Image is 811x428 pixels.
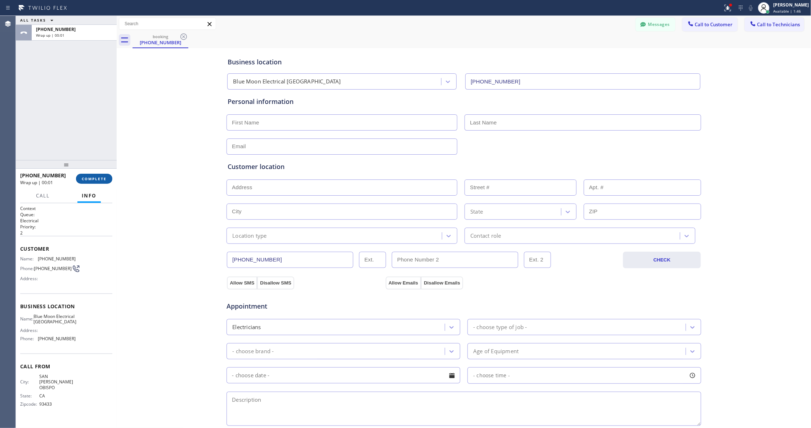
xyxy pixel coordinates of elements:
[39,401,75,407] span: 93433
[20,18,46,23] span: ALL TASKS
[386,277,421,290] button: Allow Emails
[359,252,386,268] input: Ext.
[421,277,463,290] button: Disallow Emails
[682,18,738,31] button: Call to Customer
[20,379,39,384] span: City:
[20,224,112,230] h2: Priority:
[16,16,61,24] button: ALL TASKS
[524,252,551,268] input: Ext. 2
[36,26,76,32] span: [PHONE_NUMBER]
[20,393,39,399] span: State:
[227,204,457,220] input: City
[227,252,353,268] input: Phone Number
[133,39,188,46] div: [PHONE_NUMBER]
[20,328,39,333] span: Address:
[227,277,257,290] button: Allow SMS
[20,218,112,224] p: Electrical
[470,208,483,216] div: State
[20,205,112,211] h1: Context
[20,172,66,179] span: [PHONE_NUMBER]
[77,189,101,203] button: Info
[39,374,75,390] span: SAN [PERSON_NAME] OBISPO
[227,179,457,196] input: Address
[20,266,34,271] span: Phone:
[20,211,112,218] h2: Queue:
[228,97,700,106] div: Personal information
[695,21,733,28] span: Call to Customer
[133,34,188,39] div: booking
[20,230,112,236] p: 2
[38,336,76,341] span: [PHONE_NUMBER]
[232,347,274,355] div: - choose brand -
[773,2,809,8] div: [PERSON_NAME]
[119,18,216,29] input: Search
[227,138,457,155] input: Email
[20,276,39,281] span: Address:
[473,372,510,379] span: - choose time -
[584,204,702,220] input: ZIP
[773,9,801,14] span: Available | 1:46
[465,73,700,90] input: Phone Number
[20,316,33,322] span: Name:
[20,303,112,310] span: Business location
[227,114,457,131] input: First Name
[32,189,54,203] button: Call
[36,33,64,38] span: Wrap up | 00:01
[33,314,76,325] span: Blue Moon Electrical [GEOGRAPHIC_DATA]
[133,32,188,47] div: (805) 748-5818
[227,367,460,383] input: - choose date -
[470,232,501,240] div: Contact role
[465,179,577,196] input: Street #
[228,162,700,172] div: Customer location
[82,192,97,199] span: Info
[39,393,75,399] span: CA
[20,256,38,261] span: Name:
[473,347,519,355] div: Age of Equipment
[232,232,267,240] div: Location type
[20,179,53,186] span: Wrap up | 00:01
[465,114,701,131] input: Last Name
[233,78,341,86] div: Blue Moon Electrical [GEOGRAPHIC_DATA]
[473,323,527,331] div: - choose type of job -
[746,3,756,13] button: Mute
[757,21,800,28] span: Call to Technicians
[392,252,518,268] input: Phone Number 2
[20,401,39,407] span: Zipcode:
[584,179,702,196] input: Apt. #
[228,57,700,67] div: Business location
[20,245,112,252] span: Customer
[20,363,112,370] span: Call From
[34,266,72,271] span: [PHONE_NUMBER]
[257,277,294,290] button: Disallow SMS
[227,301,384,311] span: Appointment
[38,256,76,261] span: [PHONE_NUMBER]
[745,18,804,31] button: Call to Technicians
[36,192,50,199] span: Call
[20,336,38,341] span: Phone:
[76,174,112,184] button: COMPLETE
[623,252,701,268] button: CHECK
[232,323,261,331] div: Electricians
[636,18,675,31] button: Messages
[82,176,107,181] span: COMPLETE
